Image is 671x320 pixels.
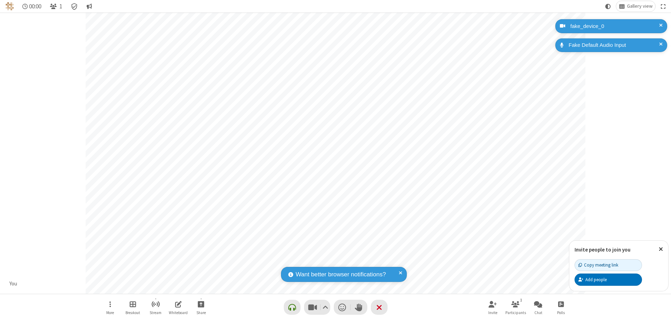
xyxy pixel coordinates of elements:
[528,297,549,317] button: Open chat
[284,300,301,315] button: Connect your audio
[190,297,211,317] button: Start sharing
[371,300,388,315] button: End or leave meeting
[351,300,367,315] button: Raise hand
[100,297,121,317] button: Open menu
[320,300,330,315] button: Video setting
[578,262,618,268] div: Copy meeting link
[7,280,20,288] div: You
[304,300,330,315] button: Stop video (⌘+Shift+V)
[150,311,161,315] span: Stream
[575,274,642,285] button: Add people
[654,241,668,258] button: Close popover
[568,22,662,30] div: fake_device_0
[603,1,614,12] button: Using system theme
[557,311,565,315] span: Polls
[168,297,189,317] button: Open shared whiteboard
[84,1,95,12] button: Conversation
[575,259,642,271] button: Copy meeting link
[505,311,526,315] span: Participants
[566,41,662,49] div: Fake Default Audio Input
[6,2,14,10] img: QA Selenium DO NOT DELETE OR CHANGE
[169,311,188,315] span: Whiteboard
[550,297,571,317] button: Open poll
[20,1,44,12] div: Timer
[125,311,140,315] span: Breakout
[488,311,497,315] span: Invite
[627,3,652,9] span: Gallery view
[296,270,386,279] span: Want better browser notifications?
[534,311,542,315] span: Chat
[29,3,41,10] span: 00:00
[106,311,114,315] span: More
[482,297,503,317] button: Invite participants (⌘+Shift+I)
[658,1,669,12] button: Fullscreen
[575,246,630,253] label: Invite people to join you
[518,297,524,303] div: 1
[59,3,62,10] span: 1
[334,300,351,315] button: Send a reaction
[616,1,655,12] button: Change layout
[47,1,65,12] button: Open participant list
[68,1,81,12] div: Meeting details Encryption enabled
[122,297,143,317] button: Manage Breakout Rooms
[505,297,526,317] button: Open participant list
[145,297,166,317] button: Start streaming
[196,311,206,315] span: Share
